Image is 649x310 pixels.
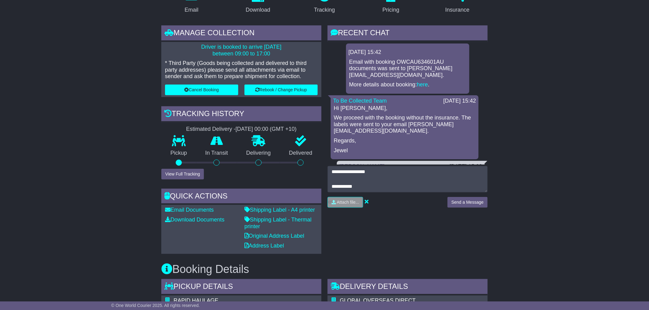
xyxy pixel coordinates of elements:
button: View Full Tracking [161,169,204,180]
p: * Third Party (Goods being collected and delivered to third party addresses) please send all atta... [165,60,318,80]
div: Pricing [382,6,399,14]
div: Pickup Details [161,279,321,296]
a: To Be Collected Team [333,98,387,104]
p: Email with booking OWCAU634601AU documents was sent to [PERSON_NAME][EMAIL_ADDRESS][DOMAIN_NAME]. [349,59,466,79]
div: [DATE] 15:28 [449,163,482,170]
div: Delivery Details [328,279,488,296]
div: RECENT CHAT [328,25,488,42]
button: Send a Message [447,197,488,208]
div: Estimated Delivery - [161,126,321,133]
p: Delivering [237,150,280,157]
div: [DATE] 00:00 (GMT +10) [236,126,297,133]
p: Regards, [334,138,475,144]
a: Download Documents [165,217,225,223]
div: Tracking history [161,106,321,123]
a: [PERSON_NAME] [339,163,385,169]
a: Shipping Label - A4 printer [244,207,315,213]
span: RAPID HAULAGE [174,297,218,304]
p: Delivered [280,150,322,157]
div: Insurance [445,6,470,14]
a: Shipping Label - Thermal printer [244,217,312,229]
div: [DATE] 15:42 [348,49,467,56]
div: Email [185,6,198,14]
div: Quick Actions [161,189,321,205]
div: Download [246,6,270,14]
span: © One World Courier 2025. All rights reserved. [111,303,200,308]
a: Address Label [244,243,284,249]
p: Driver is booked to arrive [DATE] between 09:00 to 17:00 [165,44,318,57]
p: More details about booking: . [349,81,466,88]
a: here [417,81,428,88]
p: Pickup [161,150,196,157]
span: GLOBAL OVERSEAS DIRECT [340,297,416,304]
p: Jewel [334,147,475,154]
div: Manage collection [161,25,321,42]
button: Rebook / Change Pickup [244,85,318,95]
p: We proceed with the booking without the insurance. The labels were sent to your email [PERSON_NAM... [334,115,475,134]
button: Cancel Booking [165,85,238,95]
div: Tracking [314,6,335,14]
div: [DATE] 15:42 [443,98,476,104]
a: Email Documents [165,207,214,213]
a: Original Address Label [244,233,304,239]
h3: Booking Details [161,263,488,275]
p: In Transit [196,150,237,157]
p: Hi [PERSON_NAME], [334,105,475,112]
